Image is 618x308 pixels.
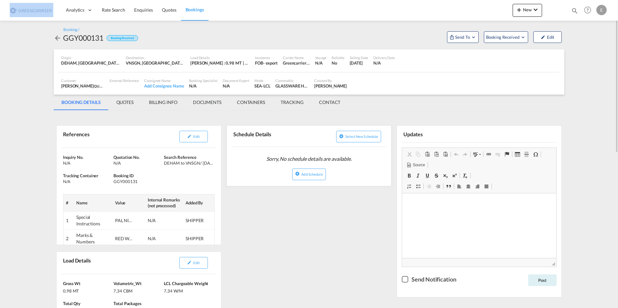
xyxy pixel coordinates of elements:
[144,78,184,83] div: Consignee Name
[189,78,217,83] div: Booking Specialist
[74,211,112,230] td: Special Instructions
[414,171,423,180] a: Italic (Ctrl+I)
[423,171,432,180] a: Underline (Ctrl+U)
[528,274,557,286] button: Post
[61,254,93,271] div: Load Details
[223,78,250,83] div: Document Expert
[134,7,153,13] span: Enquiries
[273,95,311,110] md-tab-item: TRACKING
[54,95,348,110] md-pagination-wrapper: Use the left and right arrow keys to navigate between tabs
[275,78,309,83] div: Commodity
[232,128,308,144] div: Schedule Details
[461,171,470,180] a: Remove Format
[441,171,450,180] a: Subscript
[255,60,263,66] div: FOB
[193,134,199,139] span: Edit
[432,150,441,159] a: Paste as plain text (Ctrl+Shift+V)
[63,27,79,33] div: Booking /
[63,155,83,160] span: Inquiry No.
[162,7,176,13] span: Quotes
[493,150,502,159] a: Unlink
[373,55,395,60] div: Delivery Date
[414,182,423,190] a: Insert/Remove Bulleted List
[532,6,539,14] md-icon: icon-chevron-down
[164,281,208,286] span: LCL Chargeable Weight
[164,160,213,166] div: DEHAM to VNSGN/ 12 October, 2025
[533,31,562,43] button: icon-pencilEdit
[402,275,456,284] md-checkbox: Checkbox No Ink
[63,301,80,306] span: Total Qty
[61,55,121,60] div: Origin
[63,194,74,211] th: #
[513,150,522,159] a: Table
[350,60,368,66] div: 12 Oct 2025
[141,95,185,110] md-tab-item: BILLING INFO
[186,7,204,12] span: Bookings
[54,34,61,42] md-icon: icon-arrow-left
[190,55,250,60] div: Load Details
[315,55,326,60] div: Voyage
[464,182,473,190] a: Center
[183,194,214,211] th: Added By
[405,182,414,190] a: Insert/Remove Numbered List
[423,150,432,159] a: Paste (Ctrl+V)
[402,193,556,258] iframe: Editor, editor2
[189,83,217,89] div: N/A
[187,134,192,139] md-icon: icon-pencil
[94,83,145,88] span: QUALIFIED CARGO SOLUTIONS
[112,194,145,211] th: Value
[444,182,453,190] a: Block Quote
[412,162,425,168] span: Source
[148,235,167,242] div: N/A
[596,5,607,15] div: E
[454,34,471,40] span: Send To
[61,128,137,145] div: References
[275,83,309,89] div: GLASSWARE HS: 90133791, 70133799
[63,173,98,178] span: Tracking Container
[229,95,273,110] md-tab-item: CONTAINERS
[522,150,531,159] a: Insert Horizontal Line
[314,78,347,83] div: Created By
[148,217,167,224] div: N/A
[187,260,192,265] md-icon: icon-pencil
[113,173,134,178] span: Booking ID
[432,171,441,180] a: Strikethrough
[471,150,483,159] a: Spell Check As You Type
[295,171,300,176] md-icon: icon-plus-circle
[113,281,142,286] span: Volumetric_Wt
[63,281,80,286] span: Gross Wt
[144,83,184,89] div: Add Consignee Name
[74,194,112,211] th: Name
[345,134,378,139] span: Select new schedule
[145,194,183,211] th: Internal Remarks (not processed)
[193,261,199,265] span: Edit
[350,55,368,60] div: Sailing Date
[179,257,208,269] button: icon-pencilEdit
[515,6,523,14] md-icon: icon-plus 400-fg
[113,160,162,166] div: N/A
[66,7,84,13] span: Analytics
[190,60,250,66] div: [PERSON_NAME] : 0,98 MT | Volumetric Wt : 7,34 CBM | Chargeable Wt : 7,34 W/M
[113,179,162,184] div: GGY000131
[63,179,112,184] div: N/A
[61,60,121,66] div: DEHAM, Hamburg, Germany, Western Europe, Europe
[264,153,354,165] span: Sorry, No schedule details are available.
[254,78,270,83] div: Mode
[571,7,578,17] div: icon-magnify
[455,182,464,190] a: Align Left
[582,5,596,16] div: Help
[484,31,528,43] button: Open demo menu
[255,55,278,60] div: Incoterms
[314,83,347,89] div: Filip Janev
[113,155,140,160] span: Quotation No.
[283,55,310,60] div: Carrier Name
[126,55,185,60] div: Destination
[461,150,470,159] a: Redo (Ctrl+Y)
[414,150,423,159] a: Copy (Ctrl+C)
[405,150,414,159] a: Cut (Ctrl+X)
[61,83,104,89] div: [PERSON_NAME]
[502,150,511,159] a: Anchor
[311,95,348,110] md-tab-item: CONTACT
[74,230,112,248] td: Marks & Numbers
[10,3,53,17] img: 1378a7308afe11ef83610d9e779c6b34.png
